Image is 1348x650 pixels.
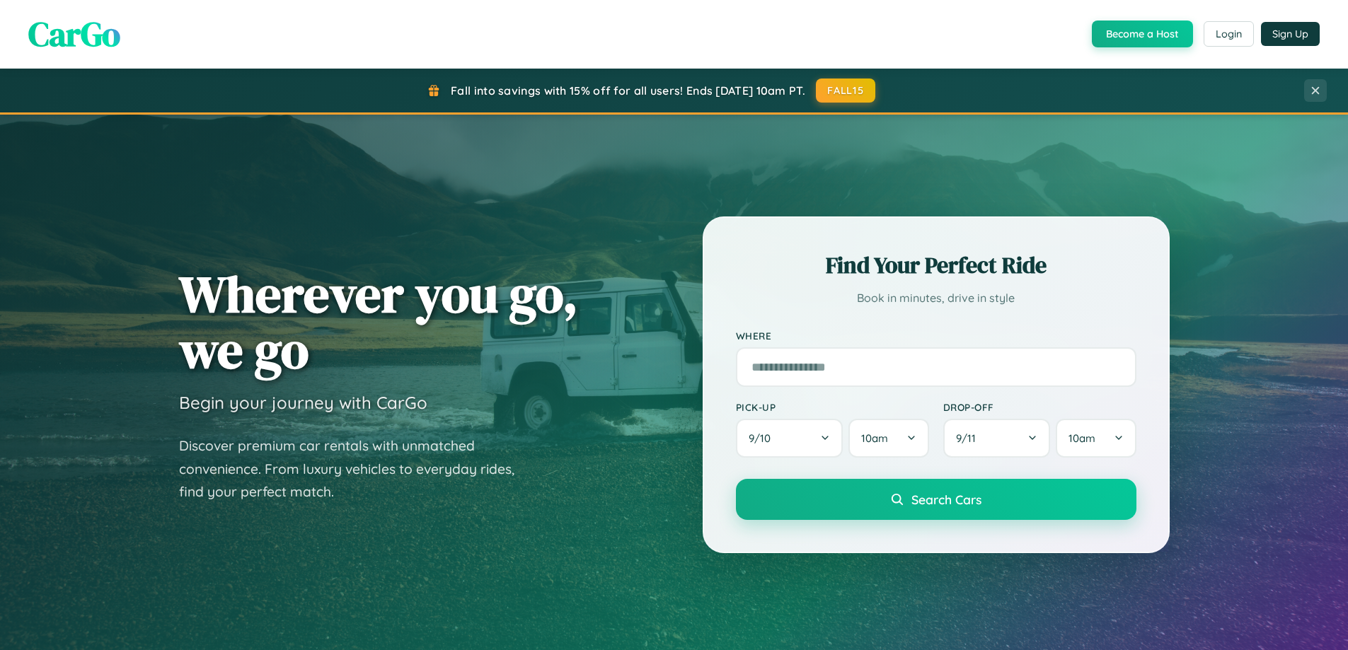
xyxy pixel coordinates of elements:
[736,330,1136,342] label: Where
[736,288,1136,308] p: Book in minutes, drive in style
[179,434,533,504] p: Discover premium car rentals with unmatched convenience. From luxury vehicles to everyday rides, ...
[451,83,805,98] span: Fall into savings with 15% off for all users! Ends [DATE] 10am PT.
[816,79,875,103] button: FALL15
[179,266,578,378] h1: Wherever you go, we go
[943,401,1136,413] label: Drop-off
[736,401,929,413] label: Pick-up
[179,392,427,413] h3: Begin your journey with CarGo
[736,250,1136,281] h2: Find Your Perfect Ride
[736,419,843,458] button: 9/10
[28,11,120,57] span: CarGo
[911,492,981,507] span: Search Cars
[943,419,1051,458] button: 9/11
[1056,419,1136,458] button: 10am
[1092,21,1193,47] button: Become a Host
[956,431,983,445] span: 9 / 11
[736,479,1136,520] button: Search Cars
[848,419,928,458] button: 10am
[1068,431,1095,445] span: 10am
[861,431,888,445] span: 10am
[1204,21,1254,47] button: Login
[749,431,778,445] span: 9 / 10
[1261,22,1320,46] button: Sign Up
